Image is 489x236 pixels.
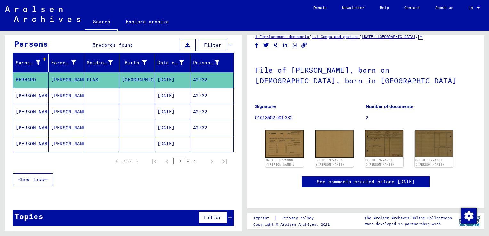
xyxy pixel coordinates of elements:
div: Prisoner # [193,58,227,68]
mat-cell: 42732 [190,120,233,136]
div: Change consent [461,208,476,223]
mat-cell: [PERSON_NAME] [13,104,49,120]
img: Arolsen_neg.svg [5,6,80,22]
mat-header-cell: Nachname [13,54,49,72]
mat-header-cell: Vorname [49,54,84,72]
font: | [274,215,277,222]
mat-cell: [PERSON_NAME] [49,136,84,152]
span: Filter [204,215,221,220]
button: Filter [199,39,227,51]
div: Maiden name [87,58,121,68]
img: 001.jpg [365,130,404,157]
div: Birth [122,58,155,68]
div: Forename [51,58,84,68]
div: Persons [14,38,48,50]
mat-cell: [PERSON_NAME] [49,120,84,136]
p: Copyright © Arolsen Archives, 2021 [253,222,330,227]
mat-cell: [GEOGRAPHIC_DATA] [119,72,155,88]
div: 1 – 5 of 5 [115,158,138,164]
span: EN [469,6,476,10]
font: Maiden name [87,60,118,66]
button: Show less [13,173,53,185]
span: 5 [93,42,96,48]
mat-cell: [DATE] [155,72,190,88]
span: Filter [204,42,221,48]
mat-cell: [PERSON_NAME] [49,88,84,104]
button: First page [148,155,161,168]
font: Prisoner # [193,60,222,66]
h1: File of [PERSON_NAME], born on [DEMOGRAPHIC_DATA], born in [GEOGRAPHIC_DATA] [255,55,476,94]
button: Share on WhatsApp [292,41,298,49]
button: Share on Xing [272,41,279,49]
span: / [309,34,312,39]
mat-cell: BERHARD [13,72,49,88]
button: Share on LinkedIn [282,41,289,49]
a: 1 Imprisonment documents [255,34,309,39]
img: yv_logo.png [458,213,482,229]
mat-cell: 42732 [190,104,233,120]
a: DocID: 3771080 ([PERSON_NAME]) [316,158,344,166]
mat-cell: 42732 [190,72,233,88]
div: Date of birth [157,58,192,68]
a: 1.1 Camps and ghettos [312,34,359,39]
mat-cell: [PERSON_NAME] [13,120,49,136]
button: Share on Twitter [263,41,269,49]
a: DocID: 3771080 ([PERSON_NAME]) [266,158,295,166]
div: Topics [14,210,43,222]
mat-header-cell: Geburt‏ [119,54,155,72]
mat-cell: [PERSON_NAME] [49,104,84,120]
font: of 1 [187,159,196,163]
button: Previous page [161,155,173,168]
mat-header-cell: Geburtsname [84,54,120,72]
button: Next page [205,155,218,168]
a: [DATE] [GEOGRAPHIC_DATA] [362,34,415,39]
p: 2 [366,114,476,121]
a: DocID: 3771081 ([PERSON_NAME]) [415,158,444,166]
a: Search [85,14,118,31]
b: Signature [255,104,276,109]
span: / [359,34,362,39]
mat-header-cell: Prisoner # [190,54,233,72]
font: Date of birth [157,60,195,66]
b: Number of documents [366,104,413,109]
a: Explore archive [118,14,177,29]
button: Share on Facebook [253,41,260,49]
mat-cell: [DATE] [155,136,190,152]
mat-cell: [DATE] [155,88,190,104]
mat-cell: [DATE] [155,120,190,136]
a: Privacy policy [277,215,321,222]
mat-cell: 42732 [190,88,233,104]
button: Last page [218,155,231,168]
a: Imprint [253,215,274,222]
img: Change consent [461,208,477,224]
img: 002.jpg [415,130,453,157]
span: / [415,34,418,39]
mat-cell: [DATE] [155,104,190,120]
mat-cell: [PERSON_NAME] [13,136,49,152]
a: See comments created before [DATE] [317,178,415,185]
button: Copy link [301,41,308,49]
p: The Arolsen Archives Online Collections [365,215,452,221]
button: Filter [199,211,227,224]
mat-cell: [PERSON_NAME] [13,88,49,104]
a: 01013502 001.332 [255,115,293,120]
mat-header-cell: Geburtsdatum [155,54,190,72]
font: Surname [16,60,36,66]
font: Birth [125,60,139,66]
span: records found [96,42,133,48]
p: were developed in partnership with [365,221,452,227]
img: 001.jpg [265,130,304,157]
div: Surname [16,58,48,68]
a: DocID: 3771081 ([PERSON_NAME]) [365,158,394,166]
mat-cell: PLAS [84,72,120,88]
img: 002.jpg [315,130,354,157]
mat-cell: [PERSON_NAME] [49,72,84,88]
font: Forename [51,60,74,66]
span: Show less [18,177,44,182]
